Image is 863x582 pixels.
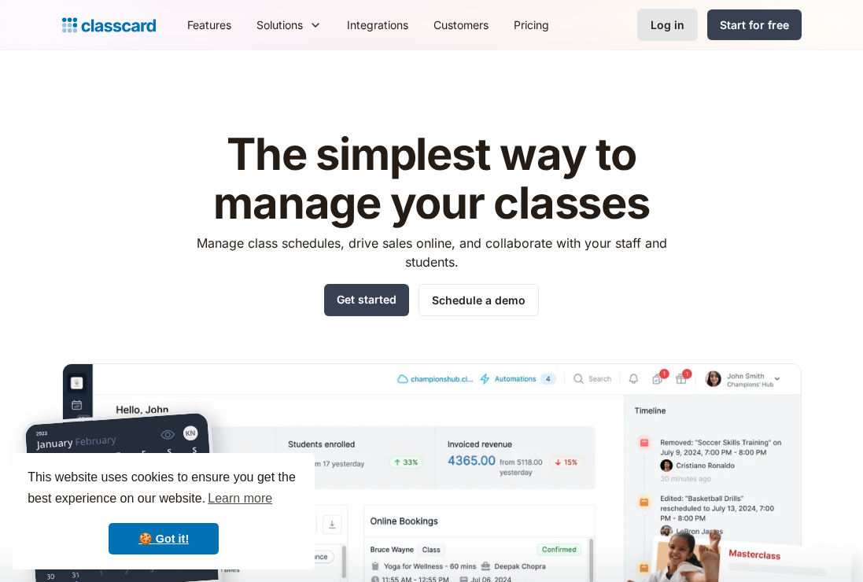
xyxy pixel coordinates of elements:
[62,14,156,36] a: home
[205,487,275,510] a: learn more about cookies
[637,9,698,41] a: Log in
[720,17,789,33] div: Start for free
[244,7,334,42] div: Solutions
[419,284,539,316] a: Schedule a demo
[109,523,219,554] a: dismiss cookie message
[651,17,684,33] div: Log in
[182,234,681,271] p: Manage class schedules, drive sales online, and collaborate with your staff and students.
[707,9,802,40] a: Start for free
[421,7,501,42] a: Customers
[28,468,300,510] span: This website uses cookies to ensure you get the best experience on our website.
[501,7,562,42] a: Pricing
[324,284,409,316] a: Get started
[256,17,303,33] div: Solutions
[182,131,681,227] h1: The simplest way to manage your classes
[175,7,244,42] a: Features
[13,453,315,569] div: cookieconsent
[334,7,421,42] a: Integrations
